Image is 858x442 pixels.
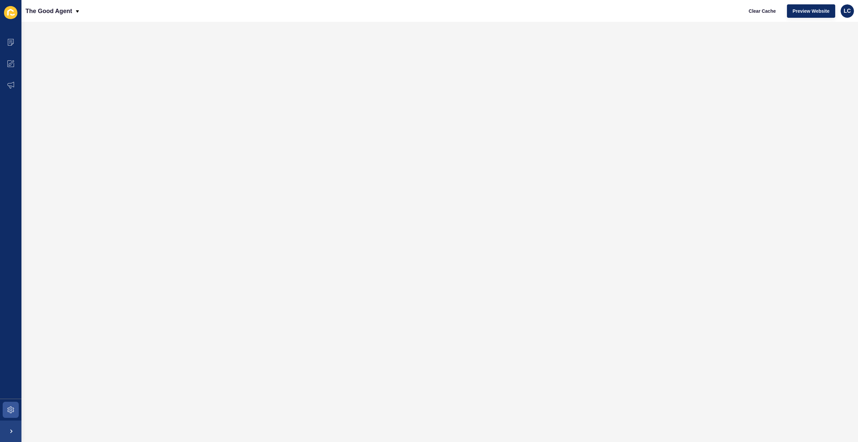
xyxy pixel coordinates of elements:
[743,4,782,18] button: Clear Cache
[844,8,851,14] span: LC
[787,4,835,18] button: Preview Website
[749,8,776,14] span: Clear Cache
[793,8,830,14] span: Preview Website
[25,3,72,19] p: The Good Agent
